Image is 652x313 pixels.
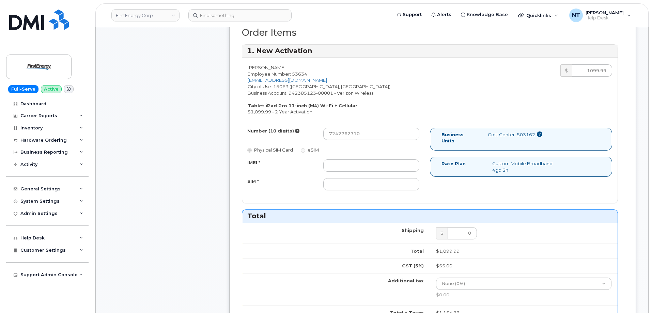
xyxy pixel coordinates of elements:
[247,148,252,153] input: Physical SIM Card
[392,8,426,21] a: Support
[437,11,451,18] span: Alerts
[247,212,612,221] h3: Total
[403,11,422,18] span: Support
[402,263,424,269] label: GST (5%)
[622,283,647,308] iframe: Messenger Launcher
[564,9,636,22] div: Nicholas Taylor
[456,8,513,21] a: Knowledge Base
[436,292,611,298] div: $0.00
[572,11,580,19] span: NT
[248,77,327,83] a: [EMAIL_ADDRESS][DOMAIN_NAME]
[513,9,563,22] div: Quicklinks
[402,227,424,234] label: Shipping
[441,160,466,167] label: Rate Plan
[247,147,293,153] label: Physical SIM Card
[247,47,312,55] strong: 1. New Activation
[586,15,624,21] span: Help Desk
[247,178,259,185] label: SIM *
[188,9,292,21] input: Find something...
[248,71,307,77] span: Employee Number: 53634
[388,278,424,284] label: Additional tax
[526,13,551,18] span: Quicklinks
[488,131,543,138] div: Cost Center: 503162
[586,10,624,15] span: [PERSON_NAME]
[560,64,572,77] div: $
[248,103,357,108] strong: Tablet iPad Pro 11-inch (M4) Wi-Fi + Cellular
[247,159,260,166] label: IMEI *
[301,147,319,153] label: eSIM
[436,248,460,254] span: $1,099.99
[323,128,419,140] input: Leave blank if you don't know the number
[467,11,508,18] span: Knowledge Base
[487,160,558,173] div: Custom Mobile Broadband 4gb Sh
[242,64,430,115] div: [PERSON_NAME] City of Use: 15063 ([GEOGRAPHIC_DATA], [GEOGRAPHIC_DATA]) Business Account: 9423851...
[247,128,294,134] label: Number (10 digits)
[436,263,452,268] span: $55.00
[441,131,478,144] label: Business Units
[301,148,305,153] input: eSIM
[242,28,618,38] h2: Order Items
[426,8,456,21] a: Alerts
[436,227,448,239] div: $
[410,248,424,254] label: Total
[111,9,180,21] a: FirstEnergy Corp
